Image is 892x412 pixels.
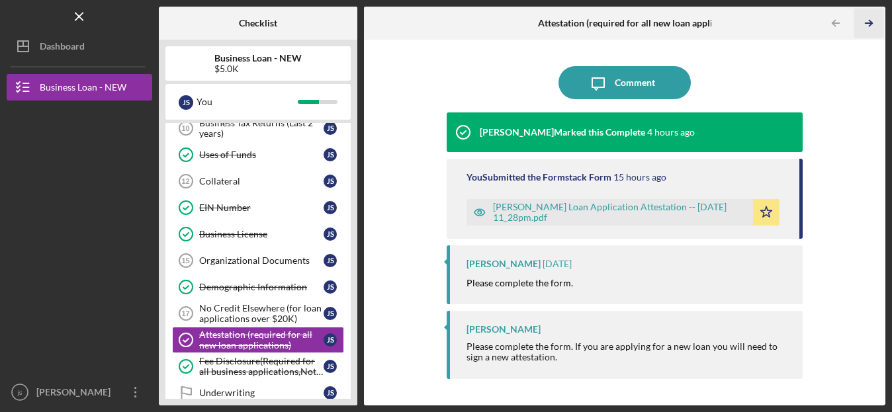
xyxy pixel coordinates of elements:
[558,66,691,99] button: Comment
[613,172,666,183] time: 2025-08-14 03:28
[33,379,119,409] div: [PERSON_NAME]
[199,303,324,324] div: No Credit Elsewhere (for loan applications over $20K)
[467,341,789,362] div: Please complete the form. If you are applying for a new loan you will need to sign a new attestat...
[467,277,573,288] mark: Please complete the form.
[181,309,189,317] tspan: 17
[17,389,22,396] text: js
[172,300,344,327] a: 17No Credit Elsewhere (for loan applications over $20K)js
[181,177,189,185] tspan: 12
[199,356,324,377] div: Fee Disclosure(Required for all business applications,Not needed for Contractor loans)
[197,91,298,113] div: You
[172,353,344,380] a: Fee Disclosure(Required for all business applications,Not needed for Contractor loans)js
[181,124,189,132] tspan: 10
[324,333,337,347] div: j s
[199,388,324,398] div: Underwriting
[199,149,324,160] div: Uses of Funds
[172,115,344,142] a: 10Business Tax Returns (Last 2 years)js
[7,33,152,60] button: Dashboard
[40,33,85,63] div: Dashboard
[615,66,655,99] div: Comment
[324,360,337,373] div: j s
[199,202,324,213] div: EIN Number
[324,280,337,294] div: j s
[172,327,344,353] a: Attestation (required for all new loan applications)js
[214,63,302,74] div: $5.0K
[324,201,337,214] div: j s
[199,255,324,266] div: Organizational Documents
[324,307,337,320] div: j s
[467,259,541,269] div: [PERSON_NAME]
[172,194,344,221] a: EIN Numberjs
[324,175,337,188] div: j s
[214,53,302,63] b: Business Loan - NEW
[467,172,611,183] div: You Submitted the Formstack Form
[172,274,344,300] a: Demographic Informationjs
[199,176,324,186] div: Collateral
[172,221,344,247] a: Business Licensejs
[324,227,337,241] div: j s
[172,168,344,194] a: 12Collateraljs
[324,254,337,267] div: j s
[7,379,152,405] button: js[PERSON_NAME]
[7,74,152,101] button: Business Loan - NEW
[480,127,645,138] div: [PERSON_NAME] Marked this Complete
[172,142,344,168] a: Uses of Fundsjs
[647,127,695,138] time: 2025-08-14 14:31
[172,380,344,406] a: Underwritingjs
[199,282,324,292] div: Demographic Information
[199,229,324,239] div: Business License
[181,257,189,265] tspan: 15
[172,247,344,274] a: 15Organizational Documentsjs
[239,18,277,28] b: Checklist
[493,202,746,223] div: [PERSON_NAME] Loan Application Attestation -- [DATE] 11_28pm.pdf
[538,18,745,28] b: Attestation (required for all new loan applications)
[324,122,337,135] div: j s
[467,199,780,226] button: [PERSON_NAME] Loan Application Attestation -- [DATE] 11_28pm.pdf
[199,329,324,350] div: Attestation (required for all new loan applications)
[543,259,572,269] time: 2025-08-07 14:18
[179,95,193,110] div: j s
[40,74,126,104] div: Business Loan - NEW
[324,148,337,161] div: j s
[199,118,324,139] div: Business Tax Returns (Last 2 years)
[324,386,337,399] div: j s
[467,324,541,335] div: [PERSON_NAME]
